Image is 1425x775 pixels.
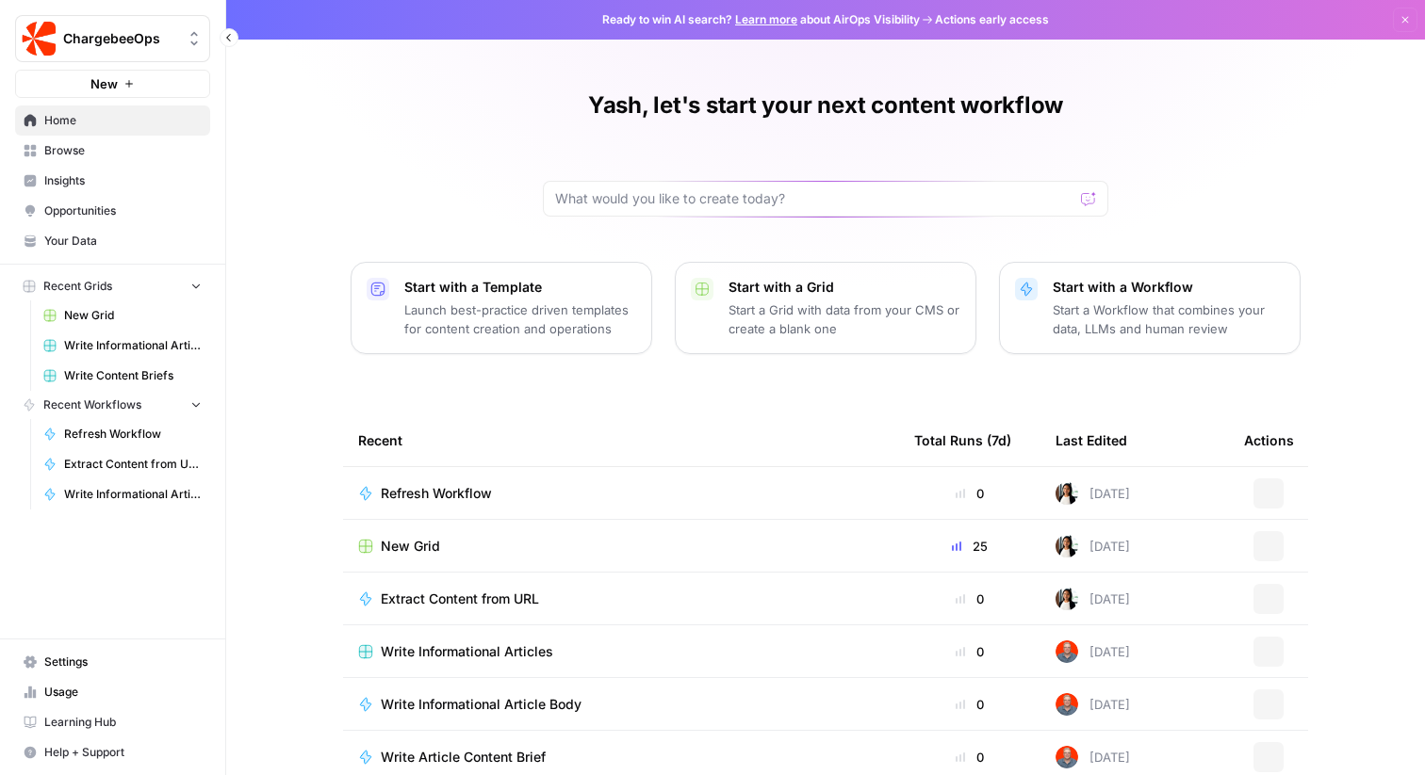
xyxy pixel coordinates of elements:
[15,391,210,419] button: Recent Workflows
[1056,640,1130,663] div: [DATE]
[64,337,202,354] span: Write Informational Articles
[675,262,976,354] button: Start with a GridStart a Grid with data from your CMS or create a blank one
[555,189,1073,208] input: What would you like to create today?
[15,136,210,166] a: Browse
[44,112,202,129] span: Home
[602,11,920,28] span: Ready to win AI search? about AirOps Visibility
[35,331,210,361] a: Write Informational Articles
[358,642,884,661] a: Write Informational Articles
[35,361,210,391] a: Write Content Briefs
[729,300,960,338] p: Start a Grid with data from your CMS or create a blank one
[999,262,1301,354] button: Start with a WorkflowStart a Workflow that combines your data, LLMs and human review
[35,419,210,449] a: Refresh Workflow
[404,278,636,297] p: Start with a Template
[44,172,202,189] span: Insights
[1053,278,1285,297] p: Start with a Workflow
[15,647,210,677] a: Settings
[358,484,884,503] a: Refresh Workflow
[44,202,202,219] span: Opportunities
[15,707,210,737] a: Learning Hub
[15,196,210,226] a: Opportunities
[1056,746,1130,768] div: [DATE]
[1244,414,1294,466] div: Actions
[358,695,884,714] a: Write Informational Article Body
[44,142,202,159] span: Browse
[358,589,884,608] a: Extract Content from URL
[1056,640,1078,663] img: 698zlg3kfdwlkwrbrsgpwna4smrc
[1056,482,1078,505] img: xqjo96fmx1yk2e67jao8cdkou4un
[1056,693,1130,716] div: [DATE]
[588,90,1063,121] h1: Yash, let's start your next content workflow
[43,278,112,295] span: Recent Grids
[935,11,1049,28] span: Actions early access
[914,748,1025,767] div: 0
[15,166,210,196] a: Insights
[35,479,210,509] a: Write Informational Article Body
[914,695,1025,714] div: 0
[64,367,202,384] span: Write Content Briefs
[15,105,210,136] a: Home
[735,12,797,26] a: Learn more
[381,695,581,714] span: Write Informational Article Body
[914,589,1025,608] div: 0
[1056,693,1078,716] img: 698zlg3kfdwlkwrbrsgpwna4smrc
[381,748,546,767] span: Write Article Content Brief
[15,226,210,256] a: Your Data
[44,654,202,670] span: Settings
[15,15,210,62] button: Workspace: ChargebeeOps
[35,449,210,479] a: Extract Content from URL
[914,414,1011,466] div: Total Runs (7d)
[358,537,884,556] a: New Grid
[1056,588,1078,610] img: xqjo96fmx1yk2e67jao8cdkou4un
[44,684,202,701] span: Usage
[404,300,636,338] p: Launch best-practice driven templates for content creation and operations
[914,484,1025,503] div: 0
[64,456,202,473] span: Extract Content from URL
[64,486,202,503] span: Write Informational Article Body
[914,642,1025,661] div: 0
[358,414,884,466] div: Recent
[1056,746,1078,768] img: 698zlg3kfdwlkwrbrsgpwna4smrc
[15,70,210,98] button: New
[729,278,960,297] p: Start with a Grid
[358,748,884,767] a: Write Article Content Brief
[381,642,553,661] span: Write Informational Articles
[15,677,210,707] a: Usage
[64,307,202,324] span: New Grid
[1053,300,1285,338] p: Start a Workflow that combines your data, LLMs and human review
[15,737,210,767] button: Help + Support
[15,272,210,300] button: Recent Grids
[381,589,539,608] span: Extract Content from URL
[914,537,1025,556] div: 25
[90,74,118,93] span: New
[63,29,177,48] span: ChargebeeOps
[64,426,202,443] span: Refresh Workflow
[44,744,202,761] span: Help + Support
[44,714,202,731] span: Learning Hub
[22,22,56,56] img: ChargebeeOps Logo
[44,233,202,250] span: Your Data
[381,537,440,556] span: New Grid
[381,484,492,503] span: Refresh Workflow
[1056,535,1130,557] div: [DATE]
[43,396,141,413] span: Recent Workflows
[351,262,652,354] button: Start with a TemplateLaunch best-practice driven templates for content creation and operations
[35,300,210,331] a: New Grid
[1056,414,1127,466] div: Last Edited
[1056,482,1130,505] div: [DATE]
[1056,535,1078,557] img: xqjo96fmx1yk2e67jao8cdkou4un
[1056,588,1130,610] div: [DATE]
